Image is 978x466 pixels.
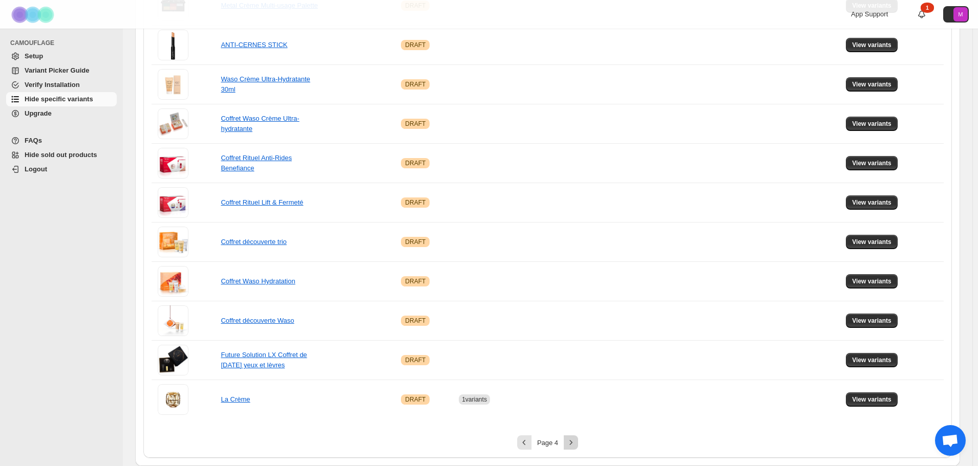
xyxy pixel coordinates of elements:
button: View variants [846,314,898,328]
a: Coffret Rituel Anti-Rides Benefiance [221,154,292,172]
a: Hide sold out products [6,148,117,162]
a: Coffret découverte trio [221,238,286,246]
span: CAMOUFLAGE [10,39,118,47]
a: FAQs [6,134,117,148]
a: Waso Crème Ultra-Hydratante 30ml [221,75,310,93]
a: Variant Picker Guide [6,63,117,78]
a: Logout [6,162,117,176]
a: Coffret découverte Waso [221,317,294,324]
img: Waso Crème Ultra-Hydratante 30ml [158,69,188,100]
span: DRAFT [405,80,426,88]
span: 1 variants [462,396,487,403]
span: DRAFT [405,120,426,128]
button: View variants [846,353,898,367]
span: Hide specific variants [25,95,93,103]
span: DRAFT [405,198,426,207]
a: Coffret Waso Hydratation [221,277,295,285]
button: View variants [846,77,898,92]
span: View variants [852,356,891,364]
a: La Crème [221,395,250,403]
button: Previous [517,435,531,450]
span: DRAFT [405,238,426,246]
span: Avatar with initials M [953,7,968,21]
a: Coffret Waso Crème Ultra-hydratante [221,115,299,132]
span: DRAFT [405,356,426,364]
span: View variants [852,395,891,404]
img: Coffret découverte trio [158,227,188,257]
button: View variants [846,235,898,249]
span: Logout [25,165,47,173]
button: View variants [846,195,898,210]
span: Upgrade [25,109,52,117]
span: View variants [852,120,891,128]
span: View variants [852,317,891,325]
button: View variants [846,38,898,52]
div: Ouvrir le chat [935,425,966,456]
img: Future Solution LX Coffret de noël yeux et lèvres [158,345,188,375]
a: Future Solution LX Coffret de [DATE] yeux et lèvres [221,351,307,369]
nav: Pagination [152,435,944,450]
span: DRAFT [405,277,426,285]
span: DRAFT [405,159,426,167]
a: ANTI-CERNES STICK [221,41,287,49]
button: Next [564,435,578,450]
span: Page 4 [537,439,558,447]
span: Verify Installation [25,81,80,88]
span: DRAFT [405,41,426,49]
button: View variants [846,156,898,170]
button: View variants [846,117,898,131]
a: Setup [6,49,117,63]
img: Coffret Rituel Anti-Rides Benefiance [158,148,188,179]
span: Variant Picker Guide [25,66,89,74]
span: Hide sold out products [25,151,97,159]
img: Coffret Rituel Lift & Fermeté [158,187,188,218]
img: ANTI-CERNES STICK [158,30,188,60]
span: View variants [852,41,891,49]
span: Setup [25,52,43,60]
a: Coffret Rituel Lift & Fermeté [221,198,303,206]
a: 1 [917,9,927,19]
button: Avatar with initials M [943,6,969,23]
img: Coffret Waso Crème Ultra-hydratante [158,108,188,139]
button: View variants [846,274,898,289]
span: FAQs [25,137,42,144]
span: View variants [852,198,891,207]
span: View variants [852,159,891,167]
span: View variants [852,238,891,246]
img: Coffret Waso Hydratation [158,266,188,297]
a: Upgrade [6,106,117,121]
span: View variants [852,80,891,88]
text: M [958,11,963,17]
span: View variants [852,277,891,285]
a: Verify Installation [6,78,117,92]
img: La Crème [158,384,188,415]
span: App Support [851,10,888,18]
img: Coffret découverte Waso [158,305,188,336]
a: Hide specific variants [6,92,117,106]
span: DRAFT [405,395,426,404]
div: 1 [921,3,934,13]
button: View variants [846,392,898,407]
img: Camouflage [8,1,59,29]
span: DRAFT [405,317,426,325]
